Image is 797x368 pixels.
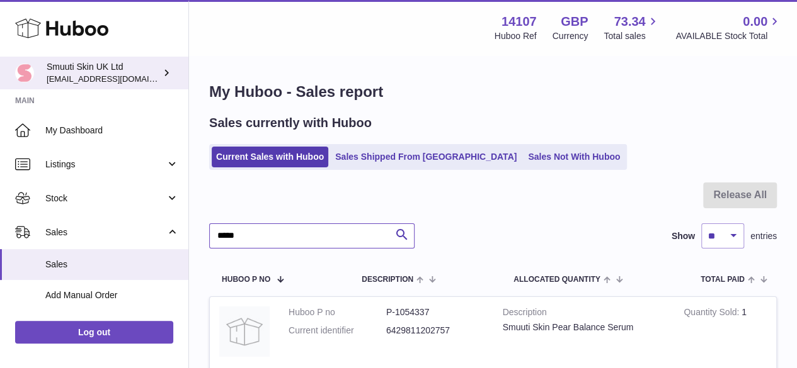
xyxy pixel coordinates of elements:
[219,306,270,357] img: no-photo.jpg
[45,226,166,238] span: Sales
[743,13,767,30] span: 0.00
[553,30,588,42] div: Currency
[45,289,179,301] span: Add Manual Order
[47,61,160,85] div: Smuuti Skin UK Ltd
[47,74,185,84] span: [EMAIL_ADDRESS][DOMAIN_NAME]
[45,192,166,204] span: Stock
[675,30,782,42] span: AVAILABLE Stock Total
[15,321,173,343] a: Log out
[503,321,665,333] div: Smuuti Skin Pear Balance Serum
[209,114,372,131] h2: Sales currently with Huboo
[513,276,600,284] span: ALLOCATED Quantity
[684,307,742,320] strong: Quantity Sold
[502,13,537,30] strong: 14107
[672,230,695,242] label: Show
[503,306,665,321] strong: Description
[45,125,179,137] span: My Dashboard
[750,230,777,242] span: entries
[604,13,660,42] a: 73.34 Total sales
[561,13,588,30] strong: GBP
[614,13,645,30] span: 73.34
[386,325,484,337] dd: 6429811202757
[386,306,484,318] dd: P-1054337
[701,276,745,284] span: Total paid
[289,306,386,318] dt: Huboo P no
[495,30,537,42] div: Huboo Ref
[289,325,386,337] dt: Current identifier
[15,64,34,82] img: internalAdmin-14107@internal.huboo.com
[604,30,660,42] span: Total sales
[45,159,166,170] span: Listings
[675,13,782,42] a: 0.00 AVAILABLE Stock Total
[331,147,521,167] a: Sales Shipped From [GEOGRAPHIC_DATA]
[212,147,328,167] a: Current Sales with Huboo
[222,276,270,284] span: Huboo P no
[362,276,413,284] span: Description
[45,259,179,270] span: Sales
[524,147,624,167] a: Sales Not With Huboo
[209,82,777,102] h1: My Huboo - Sales report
